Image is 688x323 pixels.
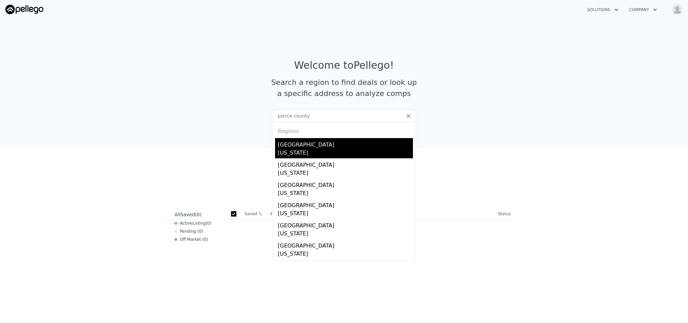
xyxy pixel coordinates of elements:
span: Active ( 0 ) [180,221,212,226]
div: [GEOGRAPHIC_DATA] [278,239,413,250]
div: [US_STATE] [278,250,413,259]
th: Status [495,208,513,220]
div: Search a region to find deals or look up a specific address to analyze comps [269,77,419,99]
span: Listing [192,221,206,226]
div: [GEOGRAPHIC_DATA] [278,219,413,230]
div: [GEOGRAPHIC_DATA] [278,199,413,209]
div: All ( 0 ) [175,211,201,218]
input: Search an address or region... [272,110,416,122]
th: Saved [242,208,268,219]
th: Address [268,208,495,220]
img: avatar [672,4,683,15]
div: [GEOGRAPHIC_DATA] [278,179,413,189]
div: [US_STATE] [278,189,413,199]
div: Regions [275,122,413,138]
div: Pending ( 0 ) [175,229,203,234]
div: [GEOGRAPHIC_DATA] [278,259,413,270]
div: Welcome to Pellego ! [294,59,394,71]
div: [US_STATE] [278,209,413,219]
button: Solutions [582,4,624,16]
img: Pellego [5,5,43,14]
div: Save properties to see them here [172,187,516,198]
button: Company [624,4,662,16]
div: Off Market ( 0 ) [175,237,208,242]
div: [GEOGRAPHIC_DATA] [278,158,413,169]
div: [US_STATE] [278,149,413,158]
div: [US_STATE] [278,230,413,239]
span: Saved [180,212,195,217]
div: [GEOGRAPHIC_DATA] [278,138,413,149]
div: Saved Properties [172,169,516,181]
div: [US_STATE] [278,169,413,179]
